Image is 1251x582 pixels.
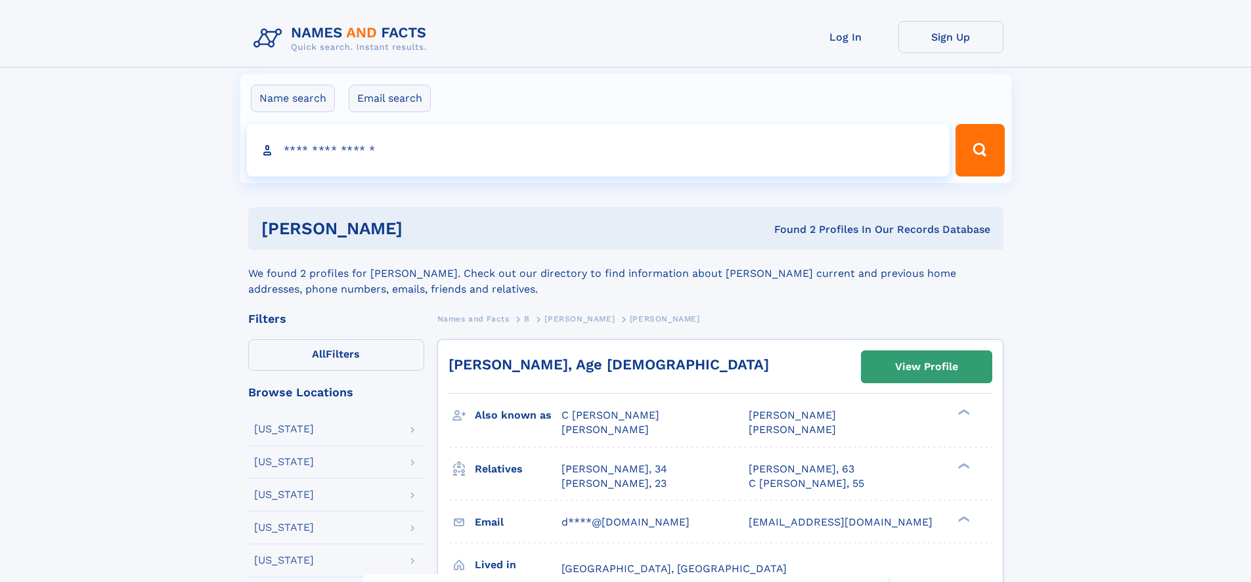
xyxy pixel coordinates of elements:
div: Filters [248,313,424,325]
div: [US_STATE] [254,555,314,566]
a: [PERSON_NAME], Age [DEMOGRAPHIC_DATA] [449,356,769,373]
div: ❯ [955,408,971,417]
a: View Profile [862,351,992,383]
img: Logo Names and Facts [248,21,437,56]
label: Name search [251,85,335,112]
a: [PERSON_NAME], 23 [561,476,667,491]
h3: Relatives [475,458,561,480]
div: Browse Locations [248,386,424,398]
div: [US_STATE] [254,424,314,434]
h1: [PERSON_NAME] [261,220,588,237]
span: B [524,314,530,323]
div: [US_STATE] [254,489,314,500]
div: We found 2 profiles for [PERSON_NAME]. Check out our directory to find information about [PERSON_... [248,250,1003,297]
div: ❯ [955,461,971,470]
a: B [524,310,530,327]
label: Filters [248,339,424,371]
h3: Lived in [475,554,561,576]
span: [PERSON_NAME] [561,423,649,436]
span: [EMAIL_ADDRESS][DOMAIN_NAME] [749,516,933,528]
input: search input [247,124,950,177]
div: View Profile [895,352,958,382]
span: All [312,348,326,360]
span: [PERSON_NAME] [544,314,615,323]
a: Log In [793,21,898,53]
span: C [PERSON_NAME] [561,409,659,421]
div: ❯ [955,514,971,523]
a: Sign Up [898,21,1003,53]
a: Names and Facts [437,310,510,327]
span: [PERSON_NAME] [749,409,836,421]
a: [PERSON_NAME], 63 [749,462,854,476]
h3: Also known as [475,404,561,426]
div: [US_STATE] [254,457,314,467]
h3: Email [475,511,561,533]
span: [PERSON_NAME] [630,314,700,323]
span: [GEOGRAPHIC_DATA], [GEOGRAPHIC_DATA] [561,562,787,575]
a: C [PERSON_NAME], 55 [749,476,864,491]
button: Search Button [955,124,1004,177]
label: Email search [349,85,431,112]
div: Found 2 Profiles In Our Records Database [588,222,990,237]
a: [PERSON_NAME] [544,310,615,327]
a: [PERSON_NAME], 34 [561,462,667,476]
span: [PERSON_NAME] [749,423,836,436]
div: [US_STATE] [254,522,314,533]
